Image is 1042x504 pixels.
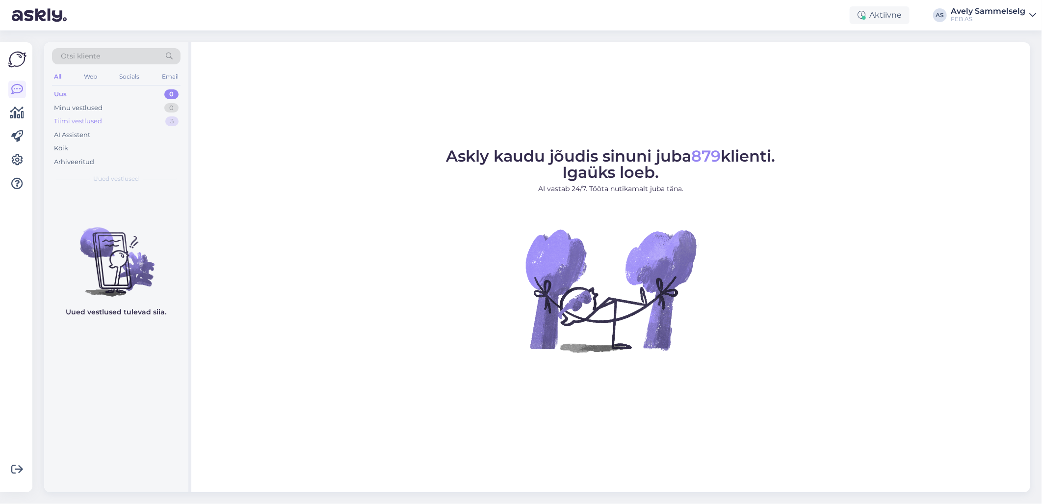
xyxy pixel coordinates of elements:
[54,89,67,99] div: Uus
[164,89,179,99] div: 0
[446,184,776,194] p: AI vastab 24/7. Tööta nutikamalt juba täna.
[692,146,721,166] span: 879
[165,116,179,126] div: 3
[522,202,699,379] img: No Chat active
[117,70,141,83] div: Socials
[52,70,63,83] div: All
[54,116,102,126] div: Tiimi vestlused
[54,143,68,153] div: Kõik
[54,157,94,167] div: Arhiveeritud
[82,70,99,83] div: Web
[160,70,181,83] div: Email
[61,51,100,61] span: Otsi kliente
[951,7,1036,23] a: Avely SammelselgFEB AS
[54,103,103,113] div: Minu vestlused
[951,7,1025,15] div: Avely Sammelselg
[951,15,1025,23] div: FEB AS
[164,103,179,113] div: 0
[44,210,188,298] img: No chats
[54,130,90,140] div: AI Assistent
[8,50,26,69] img: Askly Logo
[66,307,167,317] p: Uued vestlused tulevad siia.
[94,174,139,183] span: Uued vestlused
[850,6,910,24] div: Aktiivne
[933,8,947,22] div: AS
[446,146,776,182] span: Askly kaudu jõudis sinuni juba klienti. Igaüks loeb.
